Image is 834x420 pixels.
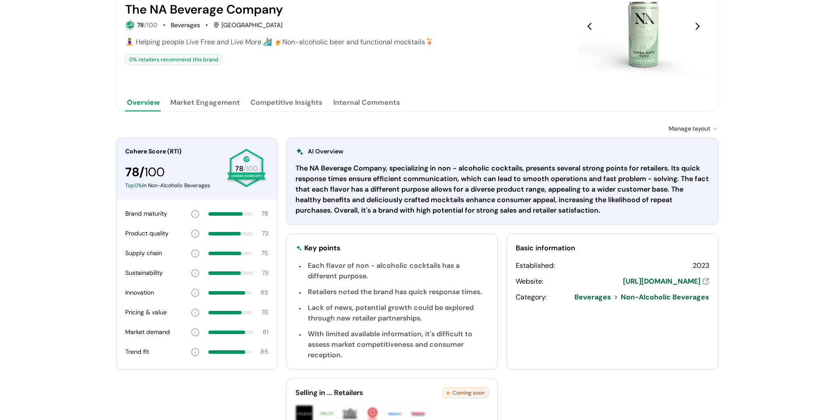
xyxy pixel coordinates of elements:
button: Overview [125,94,162,111]
div: Category: [516,292,547,303]
div: 73 percent [208,271,253,275]
div: In Non-Alcoholic Beverages [125,182,219,189]
div: Key points [304,243,341,253]
div: 73 [262,229,268,238]
div: 78 / [125,163,219,182]
div: 85 percent [208,350,252,354]
div: 2023 [693,260,709,271]
span: Beverages [574,292,611,303]
div: 85 [260,288,268,297]
div: Supply chain [125,249,162,258]
div: 76 [261,308,268,317]
button: Market Engagement [169,94,242,111]
div: Basic information [516,243,709,253]
div: Pricing & value [125,308,167,317]
div: 81 [263,327,268,337]
span: Non-Alcoholic Beverages [621,292,709,303]
div: Internal Comments [333,97,400,108]
div: Sustainability [125,268,163,278]
div: 75 percent [208,252,253,255]
div: 0 % retailers recommend this brand [125,54,222,65]
div: Cohere Score (RTI) [125,147,219,156]
span: Each flavor of non - alcoholic cocktails has a different purpose. [308,261,460,281]
div: AI Overview [296,147,343,156]
div: Innovation [125,288,154,297]
span: Retailers noted the brand has quick response times. [308,287,482,296]
div: Coming soon [443,388,489,398]
button: Previous Slide [582,19,597,34]
div: 78 [261,209,268,218]
button: Competitive Insights [249,94,324,111]
div: 76 percent [208,311,253,314]
div: 78 percent [208,212,253,216]
div: The NA Beverage Company, specializing in non - alcoholic cocktails, presents several strong point... [296,163,709,216]
span: Lack of news, potential growth could be explored through new retailer partnerships. [308,303,474,323]
div: 73 percent [208,232,253,235]
div: Website: [516,276,543,287]
div: 75 [261,249,268,258]
div: 81 percent [208,331,254,334]
a: [URL][DOMAIN_NAME] [623,276,709,287]
button: Next Slide [690,19,705,34]
div: 85 [260,347,268,356]
span: /100 [144,21,158,29]
div: Market demand [125,327,170,337]
div: Manage layout [669,124,718,133]
div: Trend fit [125,347,149,356]
span: 🧘‍♀️ Helping people Live Free and Live More 🏄 🍺Non-alcoholic beer and functional mocktails🍹 [125,37,434,46]
div: Brand maturity [125,209,167,218]
div: Established: [516,260,555,271]
div: [GEOGRAPHIC_DATA] [213,21,282,30]
span: With limited available information, it's difficult to assess market competitiveness and consumer ... [308,329,472,359]
span: 78 [137,21,144,29]
h2: The NA Beverage Company [125,3,283,17]
div: Selling in ... Retailers [296,388,443,398]
div: Beverages [171,21,200,30]
span: Top 0 % [125,182,142,189]
div: Product quality [125,229,169,238]
span: 78 [235,164,243,173]
span: /100 [243,164,258,173]
span: 100 [144,164,165,180]
div: 85 percent [208,291,252,295]
div: 73 [262,268,268,278]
